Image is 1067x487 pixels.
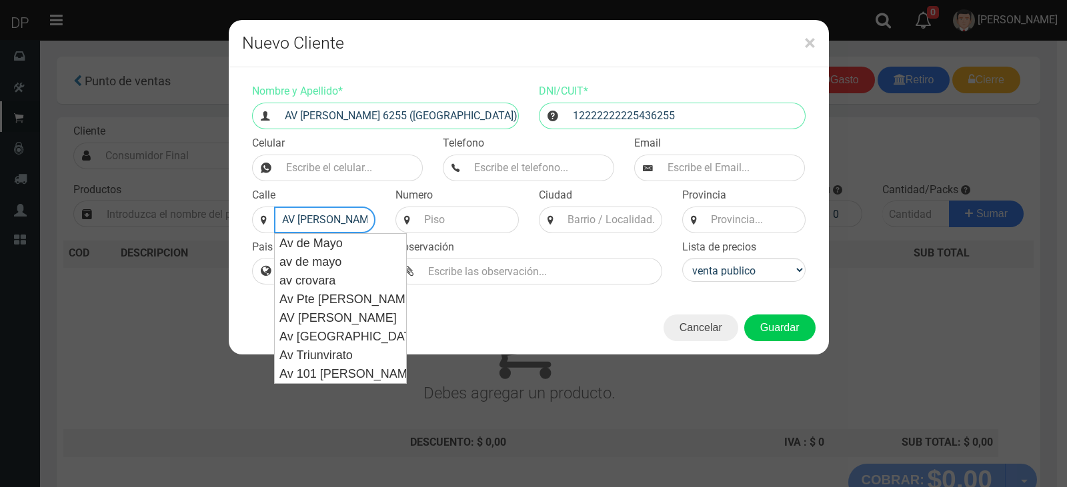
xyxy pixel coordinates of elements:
div: av crovara [275,271,406,290]
input: Escribe el DNI... [566,103,806,129]
h4: Nuevo Cliente [242,33,816,53]
label: Lista de precios [682,240,756,255]
label: Email [634,136,661,151]
input: Escribe el telefono... [467,155,614,181]
input: Escribe las observación... [421,258,662,284]
label: DNI/CUIT [539,84,588,99]
button: Close [804,32,816,53]
div: Av Pte [PERSON_NAME] [275,290,406,308]
input: Piso [417,207,519,233]
label: Observación [395,240,454,255]
div: Av [GEOGRAPHIC_DATA] [275,327,406,346]
div: av de mayo [275,252,406,271]
input: Escribe el Nombre y Apellido... [278,103,519,129]
input: Barrio / Localidad... [561,207,662,233]
button: Cancelar [664,314,738,341]
label: Provincia [682,188,726,203]
label: Ciudad [539,188,572,203]
span: × [804,30,816,55]
input: Calle... [274,207,375,233]
label: Numero [395,188,433,203]
label: Telefono [443,136,484,151]
div: Av de Mayo [275,234,406,252]
button: Guardar [744,314,816,341]
label: Celular [252,136,285,151]
label: Pais [252,240,273,255]
input: Provincia... [704,207,806,233]
label: Calle [252,188,275,203]
div: AV [PERSON_NAME] [275,308,406,327]
input: Escribe el celular... [279,155,423,181]
div: Av Triunvirato [275,346,406,364]
div: Av 101 [PERSON_NAME] [275,364,406,383]
input: Escribe el Email... [661,155,806,181]
label: Nombre y Apellido [252,84,343,99]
